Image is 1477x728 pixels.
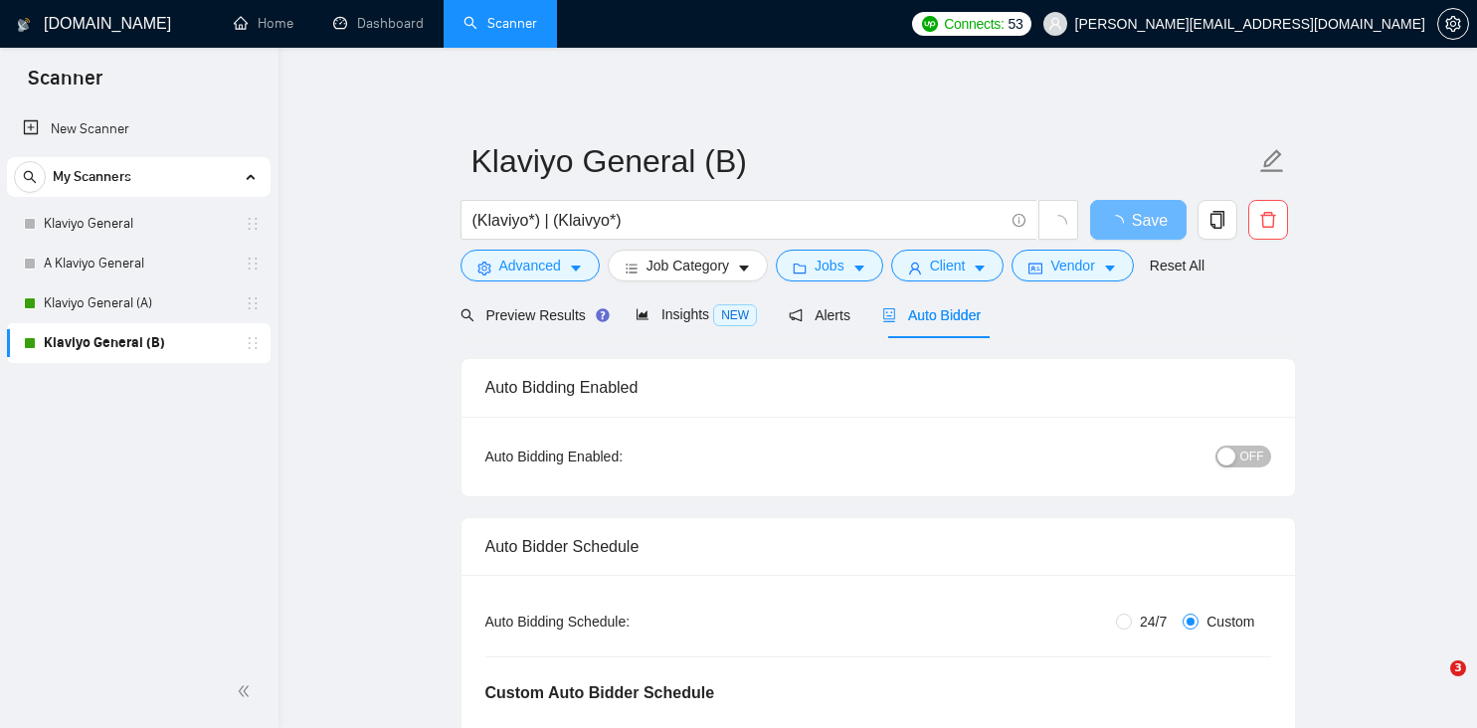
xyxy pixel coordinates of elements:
[44,283,233,323] a: Klaviyo General (A)
[485,681,715,705] h5: Custom Auto Bidder Schedule
[53,157,131,197] span: My Scanners
[1132,208,1168,233] span: Save
[625,261,639,275] span: bars
[793,261,807,275] span: folder
[245,216,261,232] span: holder
[789,307,850,323] span: Alerts
[461,250,600,281] button: settingAdvancedcaret-down
[245,295,261,311] span: holder
[1199,211,1236,229] span: copy
[815,255,844,276] span: Jobs
[1437,8,1469,40] button: setting
[461,307,604,323] span: Preview Results
[1150,255,1204,276] a: Reset All
[646,255,729,276] span: Job Category
[1198,200,1237,240] button: copy
[594,306,612,324] div: Tooltip anchor
[477,261,491,275] span: setting
[636,307,649,321] span: area-chart
[1450,660,1466,676] span: 3
[776,250,883,281] button: folderJobscaret-down
[17,9,31,41] img: logo
[23,109,255,149] a: New Scanner
[1090,200,1187,240] button: Save
[1437,16,1469,32] a: setting
[1240,446,1264,467] span: OFF
[1108,215,1132,231] span: loading
[1013,214,1025,227] span: info-circle
[7,109,271,149] li: New Scanner
[15,170,45,184] span: search
[882,307,981,323] span: Auto Bidder
[1132,611,1175,633] span: 24/7
[245,335,261,351] span: holder
[852,261,866,275] span: caret-down
[12,64,118,105] span: Scanner
[608,250,768,281] button: barsJob Categorycaret-down
[234,15,293,32] a: homeHome
[908,261,922,275] span: user
[944,13,1004,35] span: Connects:
[463,15,537,32] a: searchScanner
[1049,215,1067,233] span: loading
[499,255,561,276] span: Advanced
[1103,261,1117,275] span: caret-down
[471,136,1255,186] input: Scanner name...
[14,161,46,193] button: search
[737,261,751,275] span: caret-down
[485,611,747,633] div: Auto Bidding Schedule:
[891,250,1005,281] button: userClientcaret-down
[569,261,583,275] span: caret-down
[789,308,803,322] span: notification
[7,157,271,363] li: My Scanners
[1409,660,1457,708] iframe: Intercom live chat
[1248,200,1288,240] button: delete
[461,308,474,322] span: search
[713,304,757,326] span: NEW
[1438,16,1468,32] span: setting
[1009,13,1023,35] span: 53
[1028,261,1042,275] span: idcard
[245,256,261,272] span: holder
[1249,211,1287,229] span: delete
[930,255,966,276] span: Client
[1199,611,1262,633] span: Custom
[44,323,233,363] a: Klaviyo General (B)
[1048,17,1062,31] span: user
[882,308,896,322] span: robot
[485,518,1271,575] div: Auto Bidder Schedule
[636,306,757,322] span: Insights
[333,15,424,32] a: dashboardDashboard
[472,208,1004,233] input: Search Freelance Jobs...
[1050,255,1094,276] span: Vendor
[973,261,987,275] span: caret-down
[44,204,233,244] a: Klaviyo General
[485,359,1271,416] div: Auto Bidding Enabled
[485,446,747,467] div: Auto Bidding Enabled:
[1259,148,1285,174] span: edit
[1012,250,1133,281] button: idcardVendorcaret-down
[44,244,233,283] a: A Klaviyo General
[922,16,938,32] img: upwork-logo.png
[237,681,257,701] span: double-left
